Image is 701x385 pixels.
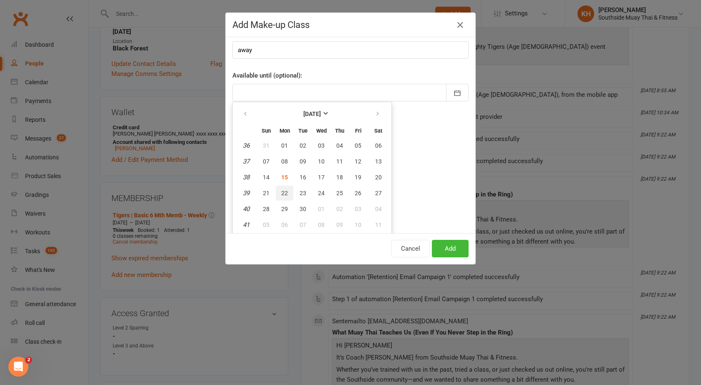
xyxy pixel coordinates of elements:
[318,142,325,149] span: 03
[336,221,343,228] span: 09
[294,170,312,185] button: 16
[303,111,321,117] strong: [DATE]
[335,128,344,134] small: Thursday
[294,217,312,232] button: 07
[355,174,361,181] span: 19
[313,217,330,232] button: 08
[355,158,361,165] span: 12
[300,174,306,181] span: 16
[336,142,343,149] span: 04
[300,206,306,212] span: 30
[263,206,270,212] span: 28
[349,138,367,153] button: 05
[257,201,275,216] button: 28
[300,190,306,196] span: 23
[281,221,288,228] span: 06
[281,174,288,181] span: 15
[368,154,389,169] button: 13
[262,128,271,134] small: Sunday
[232,70,302,81] label: Available until (optional):
[368,170,389,185] button: 20
[276,170,293,185] button: 15
[336,190,343,196] span: 25
[331,154,348,169] button: 11
[300,158,306,165] span: 09
[276,154,293,169] button: 08
[232,20,469,30] h4: Add Make-up Class
[300,221,306,228] span: 07
[316,128,327,134] small: Wednesday
[432,240,469,257] button: Add
[257,217,275,232] button: 05
[243,205,250,213] em: 40
[243,221,250,229] em: 41
[355,128,361,134] small: Friday
[318,174,325,181] span: 17
[300,142,306,149] span: 02
[374,128,382,134] small: Saturday
[349,201,367,216] button: 03
[349,217,367,232] button: 10
[331,217,348,232] button: 09
[375,142,382,149] span: 06
[257,138,275,153] button: 31
[336,174,343,181] span: 18
[331,170,348,185] button: 18
[331,201,348,216] button: 02
[368,186,389,201] button: 27
[243,189,250,197] em: 39
[257,154,275,169] button: 07
[281,142,288,149] span: 01
[263,174,270,181] span: 14
[243,158,250,165] em: 37
[349,186,367,201] button: 26
[336,158,343,165] span: 11
[331,138,348,153] button: 04
[318,221,325,228] span: 08
[25,357,32,363] span: 2
[454,18,467,32] button: Close
[349,170,367,185] button: 19
[294,186,312,201] button: 23
[318,158,325,165] span: 10
[375,174,382,181] span: 20
[375,221,382,228] span: 11
[355,190,361,196] span: 26
[375,190,382,196] span: 27
[281,190,288,196] span: 22
[263,221,270,228] span: 05
[294,201,312,216] button: 30
[318,190,325,196] span: 24
[257,186,275,201] button: 21
[243,174,250,181] em: 38
[280,128,290,134] small: Monday
[276,138,293,153] button: 01
[355,206,361,212] span: 03
[368,138,389,153] button: 06
[263,158,270,165] span: 07
[391,240,430,257] button: Cancel
[318,206,325,212] span: 01
[375,206,382,212] span: 04
[349,154,367,169] button: 12
[276,217,293,232] button: 06
[313,138,330,153] button: 03
[276,201,293,216] button: 29
[313,154,330,169] button: 10
[313,170,330,185] button: 17
[313,201,330,216] button: 01
[313,186,330,201] button: 24
[281,158,288,165] span: 08
[331,186,348,201] button: 25
[368,217,389,232] button: 11
[294,154,312,169] button: 09
[336,206,343,212] span: 02
[294,138,312,153] button: 02
[8,357,28,377] iframe: Intercom live chat
[243,142,250,149] em: 36
[281,206,288,212] span: 29
[232,41,469,59] input: Optional
[298,128,308,134] small: Tuesday
[375,158,382,165] span: 13
[355,142,361,149] span: 05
